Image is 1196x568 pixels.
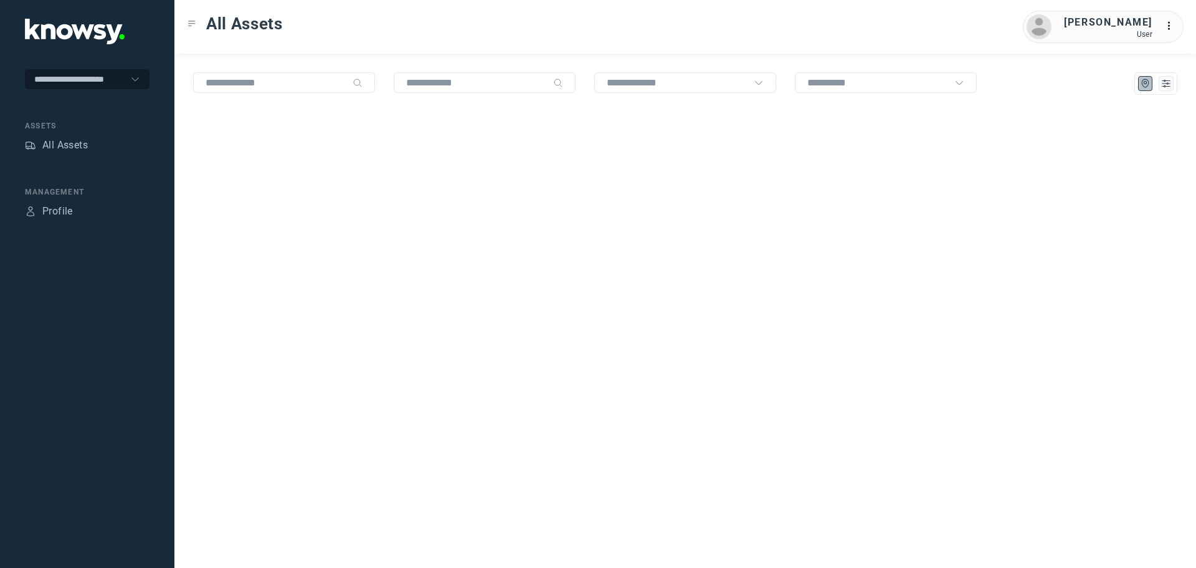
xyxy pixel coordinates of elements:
div: List [1160,78,1172,89]
div: : [1165,19,1180,36]
img: Application Logo [25,19,125,44]
div: Profile [42,204,73,219]
div: Management [25,186,149,198]
div: Search [353,78,363,88]
div: Profile [25,206,36,217]
div: Assets [25,120,149,132]
img: avatar.png [1027,14,1051,39]
div: Search [553,78,563,88]
div: Toggle Menu [187,19,196,28]
a: AssetsAll Assets [25,138,88,153]
span: All Assets [206,12,283,35]
div: User [1064,30,1152,39]
div: : [1165,19,1180,34]
div: All Assets [42,138,88,153]
a: ProfileProfile [25,204,73,219]
div: Map [1140,78,1151,89]
tspan: ... [1165,21,1178,31]
div: Assets [25,140,36,151]
div: [PERSON_NAME] [1064,15,1152,30]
